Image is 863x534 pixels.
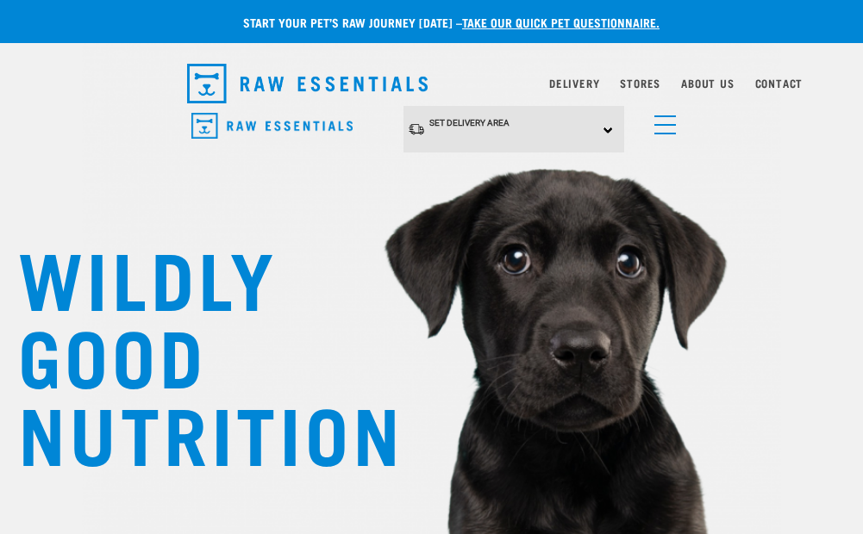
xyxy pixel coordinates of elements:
a: Stores [620,80,660,86]
img: Raw Essentials Logo [187,64,428,103]
img: van-moving.png [408,122,425,136]
a: Contact [755,80,804,86]
span: Set Delivery Area [429,118,510,127]
h1: WILDLY GOOD NUTRITION [18,237,363,469]
a: About Us [681,80,734,86]
a: take our quick pet questionnaire. [462,19,660,25]
nav: dropdown navigation [173,57,691,110]
a: Delivery [549,80,599,86]
a: menu [646,105,677,136]
img: Raw Essentials Logo [191,113,353,140]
